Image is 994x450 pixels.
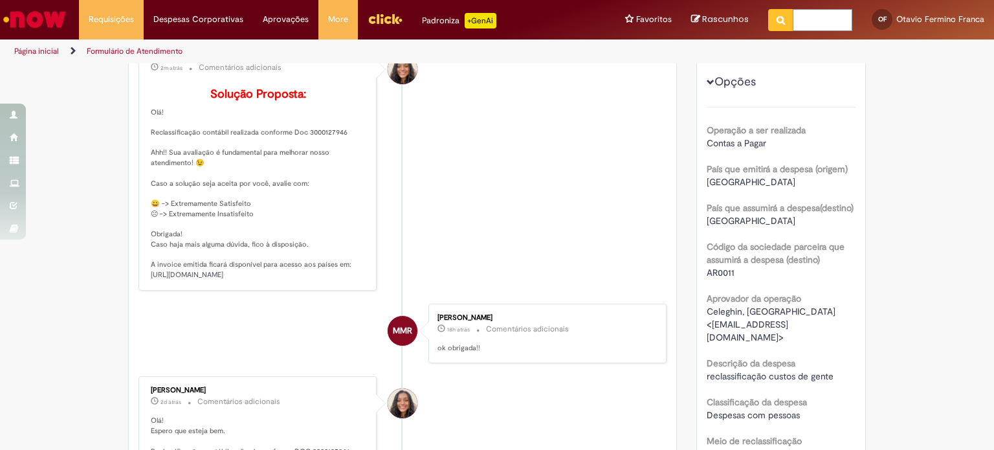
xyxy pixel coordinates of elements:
[14,46,59,56] a: Página inicial
[328,13,348,26] span: More
[486,324,569,335] small: Comentários adicionais
[199,62,282,73] small: Comentários adicionais
[153,13,243,26] span: Despesas Corporativas
[636,13,672,26] span: Favoritos
[707,241,845,265] b: Código da sociedade parceira que assumirá a despesa (destino)
[393,315,412,346] span: MMR
[707,163,848,175] b: País que emitirá a despesa (origem)
[160,398,181,406] span: 2d atrás
[896,14,984,25] span: Otavio Fermino Franca
[388,316,417,346] div: Mariane Mendes Rodrigues
[10,39,653,63] ul: Trilhas de página
[707,306,838,343] span: Celeghin, [GEOGRAPHIC_DATA] <[EMAIL_ADDRESS][DOMAIN_NAME]>
[707,176,795,188] span: [GEOGRAPHIC_DATA]
[447,326,470,333] span: 18h atrás
[465,13,496,28] p: +GenAi
[707,137,766,149] span: Contas a Pagar
[210,87,306,102] b: Solução Proposta:
[1,6,68,32] img: ServiceNow
[263,13,309,26] span: Aprovações
[422,13,496,28] div: Padroniza
[707,202,854,214] b: País que assumirá a despesa(destino)
[707,370,834,382] span: reclassificação custos de gente
[447,326,470,333] time: 27/08/2025 16:08:14
[691,14,749,26] a: Rascunhos
[702,13,749,25] span: Rascunhos
[707,409,800,421] span: Despesas com pessoas
[160,64,182,72] span: 2m atrás
[707,293,801,304] b: Aprovador da operação
[368,9,403,28] img: click_logo_yellow_360x200.png
[197,396,280,407] small: Comentários adicionais
[151,387,366,394] div: [PERSON_NAME]
[707,215,795,227] span: [GEOGRAPHIC_DATA]
[437,343,653,354] p: ok obrigada!!
[707,357,795,369] b: Descrição da despesa
[707,435,802,447] b: Meio de reclassificação
[707,396,807,408] b: Classificação da despesa
[160,64,182,72] time: 28/08/2025 09:48:53
[878,15,887,23] span: OF
[388,54,417,84] div: Debora Helloisa Soares
[89,13,134,26] span: Requisições
[707,124,806,136] b: Operação a ser realizada
[388,388,417,418] div: Debora Helloisa Soares
[768,9,793,31] button: Pesquisar
[437,314,653,322] div: [PERSON_NAME]
[87,46,182,56] a: Formulário de Atendimento
[160,398,181,406] time: 26/08/2025 14:58:59
[707,267,734,278] span: AR0011
[151,88,366,280] p: Olá! Reclassificação contábil realizada conforme Doc 3000127946 Ahh!! Sua avaliação é fundamental...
